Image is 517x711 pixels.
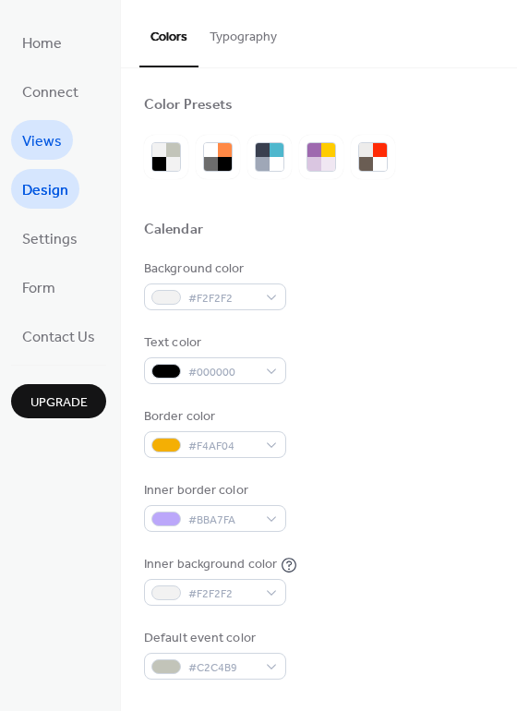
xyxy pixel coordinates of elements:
span: #C2C4B9 [188,658,257,678]
span: Settings [22,225,78,254]
span: Connect [22,78,78,107]
div: Color Presets [144,96,233,115]
a: Views [11,120,73,160]
div: Default event color [144,629,283,648]
a: Connect [11,71,90,111]
span: #F2F2F2 [188,289,257,308]
span: Views [22,127,62,156]
span: #F4AF04 [188,437,257,456]
a: Settings [11,218,89,258]
a: Contact Us [11,316,106,355]
span: Home [22,30,62,58]
span: Design [22,176,68,205]
a: Design [11,169,79,209]
div: Inner background color [144,555,277,574]
button: Upgrade [11,384,106,418]
a: Form [11,267,66,307]
span: #F2F2F2 [188,584,257,604]
a: Home [11,22,73,62]
div: Calendar [144,221,203,240]
span: Upgrade [30,393,88,413]
div: Border color [144,407,283,427]
span: Contact Us [22,323,95,352]
span: Form [22,274,55,303]
div: Background color [144,259,283,279]
span: #BBA7FA [188,511,257,530]
div: Text color [144,333,283,353]
div: Inner border color [144,481,283,500]
span: #000000 [188,363,257,382]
